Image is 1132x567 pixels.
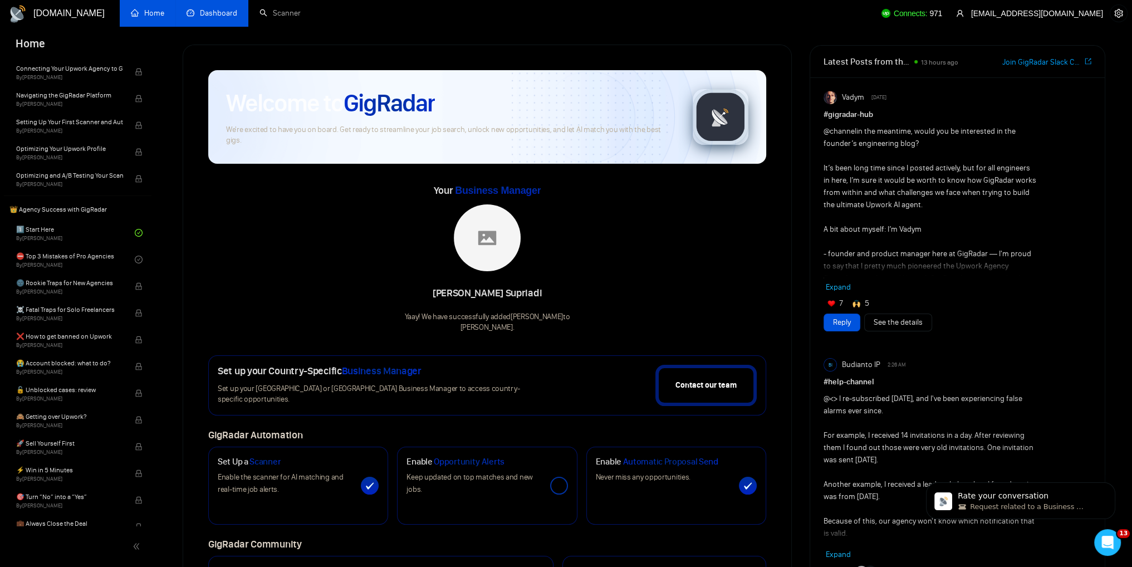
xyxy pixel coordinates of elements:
h1: Set up your Country-Specific [218,365,422,377]
a: See the details [874,316,923,329]
span: GigRadar Community [208,538,302,550]
span: lock [135,389,143,397]
img: placeholder.png [454,204,521,271]
span: Never miss any opportunities. [596,472,690,482]
span: By [PERSON_NAME] [16,101,123,107]
span: lock [135,148,143,156]
a: homeHome [131,8,164,18]
span: 🚀 Sell Yourself First [16,438,123,449]
span: Business Manager [455,185,541,196]
span: ☠️ Fatal Traps for Solo Freelancers [16,304,123,315]
span: lock [135,470,143,477]
h1: Enable [406,456,504,467]
span: check-circle [135,256,143,263]
img: upwork-logo.png [881,9,890,18]
span: GigRadar Automation [208,429,302,441]
span: Scanner [249,456,281,467]
span: Vadym [842,91,864,104]
span: export [1085,57,1091,66]
span: 971 [929,7,942,19]
a: setting [1110,9,1128,18]
span: Optimizing and A/B Testing Your Scanner for Better Results [16,170,123,181]
span: GigRadar [344,88,435,118]
span: By [PERSON_NAME] [16,181,123,188]
div: Contact our team [675,379,737,392]
span: Budianto IP [842,359,880,371]
button: Contact our team [655,365,757,406]
span: Optimizing Your Upwork Profile [16,143,123,154]
a: dashboardDashboard [187,8,237,18]
span: 😭 Account blocked: what to do? [16,358,123,369]
span: @channel [824,126,856,136]
span: 13 hours ago [921,58,958,66]
span: 5 [865,298,869,309]
span: 7 [839,298,843,309]
span: Set up your [GEOGRAPHIC_DATA] or [GEOGRAPHIC_DATA] Business Manager to access country-specific op... [218,384,541,405]
div: Yaay! We have successfully added [PERSON_NAME] to [405,312,570,333]
iframe: Intercom notifications message [909,459,1132,537]
span: We're excited to have you on board. Get ready to streamline your job search, unlock new opportuni... [226,125,675,146]
h1: Set Up a [218,456,281,467]
span: Enable the scanner for AI matching and real-time job alerts. [218,472,344,494]
span: By [PERSON_NAME] [16,449,123,456]
h1: # help-channel [824,376,1091,388]
span: Navigating the GigRadar Platform [16,90,123,101]
span: lock [135,523,143,531]
p: [PERSON_NAME] . [405,322,570,333]
span: lock [135,121,143,129]
span: By [PERSON_NAME] [16,74,123,81]
a: Reply [833,316,851,329]
span: By [PERSON_NAME] [16,128,123,134]
span: lock [135,443,143,451]
span: lock [135,309,143,317]
span: Setting Up Your First Scanner and Auto-Bidder [16,116,123,128]
span: lock [135,416,143,424]
span: lock [135,496,143,504]
span: 💼 Always Close the Deal [16,518,123,529]
div: in the meantime, would you be interested in the founder’s engineering blog? It’s been long time s... [824,125,1038,432]
span: lock [135,363,143,370]
img: Vadym [824,91,837,104]
span: setting [1110,9,1127,18]
span: [DATE] [871,92,886,102]
span: 🙈 Getting over Upwork? [16,411,123,422]
span: Automatic Proposal Send [623,456,718,467]
a: export [1085,56,1091,67]
h1: Welcome to [226,88,435,118]
img: 🙌 [852,300,860,307]
span: By [PERSON_NAME] [16,395,123,402]
img: gigradar-logo.png [693,89,748,145]
span: lock [135,282,143,290]
span: lock [135,68,143,76]
span: 👑 Agency Success with GigRadar [5,198,150,221]
span: Latest Posts from the GigRadar Community [824,55,911,69]
img: ❤️ [827,300,835,307]
span: By [PERSON_NAME] [16,476,123,482]
button: setting [1110,4,1128,22]
span: By [PERSON_NAME] [16,154,123,161]
span: By [PERSON_NAME] [16,422,123,429]
span: ❌ How to get banned on Upwork [16,331,123,342]
span: lock [135,175,143,183]
iframe: Intercom live chat [1094,529,1121,556]
span: Business Manager [342,365,422,377]
div: BI [824,359,836,371]
span: 🌚 Rookie Traps for New Agencies [16,277,123,289]
span: Home [7,36,54,59]
span: lock [135,95,143,102]
a: Join GigRadar Slack Community [1002,56,1082,69]
span: By [PERSON_NAME] [16,342,123,349]
span: Expand [826,282,851,292]
h1: Enable [596,456,718,467]
span: By [PERSON_NAME] [16,289,123,295]
button: Reply [824,314,860,331]
div: [PERSON_NAME] Supriadi [405,284,570,303]
span: By [PERSON_NAME] [16,369,123,375]
h1: # gigradar-hub [824,109,1091,121]
span: Expand [826,550,851,559]
span: Opportunity Alerts [434,456,504,467]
